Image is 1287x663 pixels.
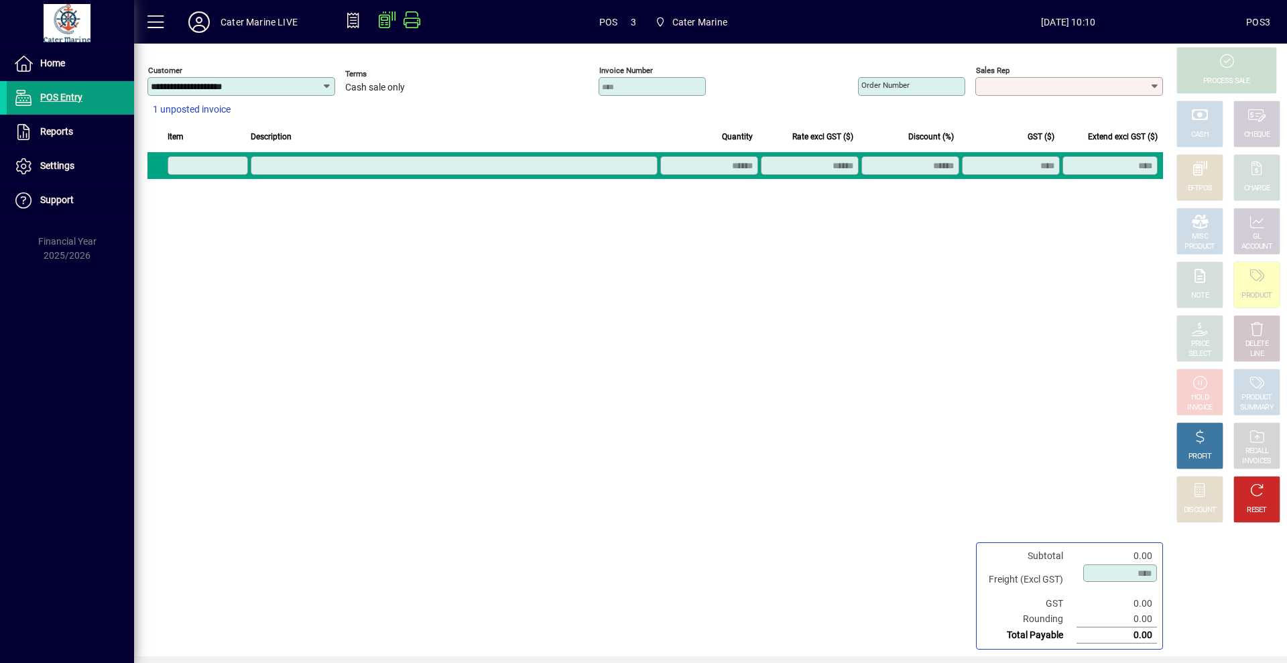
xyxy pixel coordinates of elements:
a: Home [7,47,134,80]
mat-label: Invoice number [599,66,653,75]
div: POS3 [1246,11,1270,33]
span: Extend excl GST ($) [1088,129,1158,144]
div: PROCESS SALE [1203,76,1250,86]
div: RECALL [1245,446,1269,457]
div: NOTE [1191,291,1209,301]
span: Settings [40,160,74,171]
div: CHARGE [1244,184,1270,194]
div: LINE [1250,349,1264,359]
td: Rounding [982,611,1077,627]
span: POS [599,11,618,33]
span: Description [251,129,292,144]
div: DELETE [1245,339,1268,349]
td: Subtotal [982,548,1077,564]
mat-label: Order number [861,80,910,90]
mat-label: Customer [148,66,182,75]
div: PRODUCT [1184,242,1215,252]
td: Total Payable [982,627,1077,644]
span: Reports [40,126,73,137]
span: Discount (%) [908,129,954,144]
span: GST ($) [1028,129,1054,144]
span: Cater Marine [672,11,727,33]
div: MISC [1192,232,1208,242]
div: PRODUCT [1241,393,1272,403]
div: HOLD [1191,393,1209,403]
div: GL [1253,232,1262,242]
div: DISCOUNT [1184,505,1216,516]
div: PROFIT [1188,452,1211,462]
span: Cash sale only [345,82,405,93]
span: Quantity [722,129,753,144]
span: Cater Marine [650,10,733,34]
td: Freight (Excl GST) [982,564,1077,596]
div: CHEQUE [1244,130,1270,140]
div: SUMMARY [1240,403,1274,413]
div: PRODUCT [1241,291,1272,301]
button: 1 unposted invoice [147,98,236,122]
span: Support [40,194,74,205]
span: Terms [345,70,426,78]
button: Profile [178,10,221,34]
div: CASH [1191,130,1209,140]
div: ACCOUNT [1241,242,1272,252]
div: Cater Marine LIVE [221,11,298,33]
div: PRICE [1191,339,1209,349]
a: Support [7,184,134,217]
span: [DATE] 10:10 [890,11,1246,33]
mat-label: Sales rep [976,66,1009,75]
div: INVOICE [1187,403,1212,413]
a: Settings [7,149,134,183]
div: INVOICES [1242,457,1271,467]
td: 0.00 [1077,611,1157,627]
span: POS Entry [40,92,82,103]
span: 3 [631,11,636,33]
div: SELECT [1188,349,1212,359]
div: EFTPOS [1188,184,1213,194]
td: 0.00 [1077,548,1157,564]
span: Item [168,129,184,144]
div: RESET [1247,505,1267,516]
a: Reports [7,115,134,149]
span: Home [40,58,65,68]
span: Rate excl GST ($) [792,129,853,144]
td: GST [982,596,1077,611]
td: 0.00 [1077,627,1157,644]
span: 1 unposted invoice [153,103,231,117]
td: 0.00 [1077,596,1157,611]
